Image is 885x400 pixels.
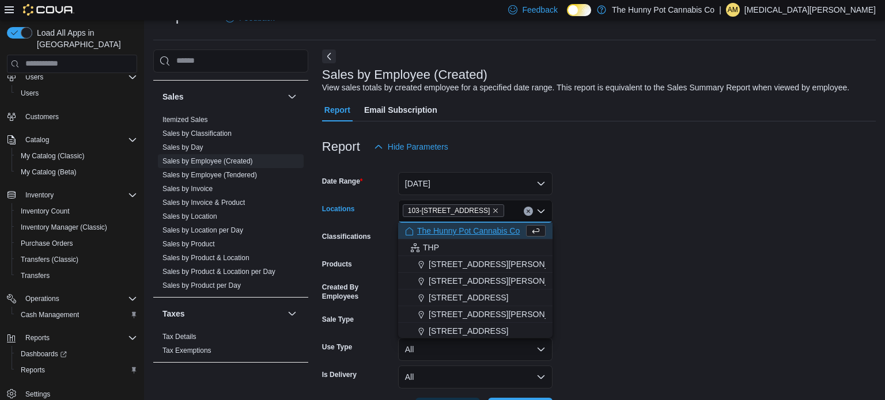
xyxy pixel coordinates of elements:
[423,242,439,253] span: THP
[162,116,208,124] a: Itemized Sales
[162,64,222,73] a: Products to Archive
[429,292,508,303] span: [STREET_ADDRESS]
[429,325,508,337] span: [STREET_ADDRESS]
[162,143,203,152] span: Sales by Day
[16,269,54,283] a: Transfers
[16,204,137,218] span: Inventory Count
[12,164,142,180] button: My Catalog (Beta)
[21,239,73,248] span: Purchase Orders
[21,188,137,202] span: Inventory
[23,4,74,16] img: Cova
[21,167,77,177] span: My Catalog (Beta)
[398,306,553,323] button: [STREET_ADDRESS][PERSON_NAME]
[398,289,553,306] button: [STREET_ADDRESS]
[16,363,50,377] a: Reports
[25,294,59,303] span: Operations
[536,207,546,216] button: Close list of options
[12,235,142,252] button: Purchase Orders
[162,129,232,138] span: Sales by Classification
[25,191,54,200] span: Inventory
[2,132,142,148] button: Catalog
[12,203,142,219] button: Inventory Count
[364,98,437,121] span: Email Subscription
[322,82,849,94] div: View sales totals by created employee for a specified date range. This report is equivalent to th...
[21,349,67,359] span: Dashboards
[719,3,721,17] p: |
[398,365,553,388] button: All
[322,140,360,154] h3: Report
[162,268,275,276] a: Sales by Product & Location per Day
[322,260,352,269] label: Products
[12,346,142,362] a: Dashboards
[21,365,45,375] span: Reports
[21,110,63,124] a: Customers
[162,171,257,179] a: Sales by Employee (Tendered)
[162,198,245,207] span: Sales by Invoice & Product
[408,205,490,216] span: 103-[STREET_ADDRESS]
[162,346,211,355] span: Tax Exemptions
[25,135,49,144] span: Catalog
[21,292,64,306] button: Operations
[162,254,249,262] a: Sales by Product & Location
[12,268,142,284] button: Transfers
[21,133,54,147] button: Catalog
[429,308,575,320] span: [STREET_ADDRESS][PERSON_NAME]
[16,237,137,250] span: Purchase Orders
[25,73,43,82] span: Users
[322,315,354,324] label: Sale Type
[162,267,275,276] span: Sales by Product & Location per Day
[25,390,50,399] span: Settings
[162,184,213,193] span: Sales by Invoice
[16,308,137,322] span: Cash Management
[12,362,142,378] button: Reports
[16,86,43,100] a: Users
[403,204,505,217] span: 103-1405 Ottawa St N.
[162,115,208,124] span: Itemized Sales
[162,185,213,193] a: Sales by Invoice
[322,68,487,82] h3: Sales by Employee (Created)
[162,253,249,262] span: Sales by Product & Location
[162,281,241,290] span: Sales by Product per Day
[32,27,137,50] span: Load All Apps in [GEOGRAPHIC_DATA]
[21,223,107,232] span: Inventory Manager (Classic)
[21,331,137,345] span: Reports
[16,237,78,250] a: Purchase Orders
[16,165,137,179] span: My Catalog (Beta)
[21,331,54,345] button: Reports
[16,308,84,322] a: Cash Management
[2,187,142,203] button: Inventory
[12,85,142,101] button: Users
[322,342,352,352] label: Use Type
[21,310,79,319] span: Cash Management
[16,347,137,361] span: Dashboards
[162,239,215,249] span: Sales by Product
[324,98,350,121] span: Report
[21,133,137,147] span: Catalog
[12,219,142,235] button: Inventory Manager (Classic)
[162,129,232,138] a: Sales by Classification
[16,149,137,163] span: My Catalog (Classic)
[162,226,243,235] span: Sales by Location per Day
[21,70,48,84] button: Users
[162,240,215,248] a: Sales by Product
[162,143,203,151] a: Sales by Day
[21,292,137,306] span: Operations
[322,232,371,241] label: Classifications
[162,308,185,319] h3: Taxes
[16,204,74,218] a: Inventory Count
[16,86,137,100] span: Users
[16,253,137,266] span: Transfers (Classic)
[16,269,137,283] span: Transfers
[398,256,553,273] button: [STREET_ADDRESS][PERSON_NAME]
[728,3,738,17] span: AM
[162,308,283,319] button: Taxes
[21,109,137,124] span: Customers
[153,330,308,362] div: Taxes
[21,70,137,84] span: Users
[398,239,553,256] button: THP
[162,91,283,102] button: Sales
[522,4,557,16] span: Feedback
[16,363,137,377] span: Reports
[12,252,142,268] button: Transfers (Classic)
[162,199,245,207] a: Sales by Invoice & Product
